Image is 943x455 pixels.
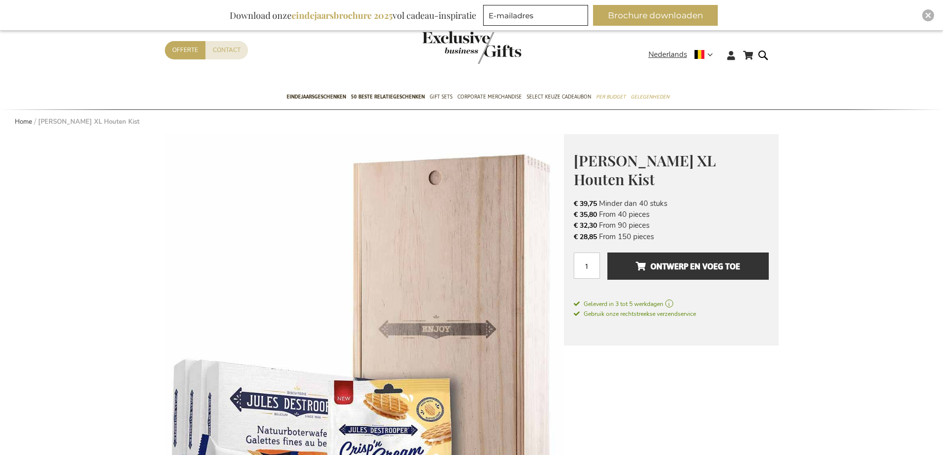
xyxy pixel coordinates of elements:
li: From 90 pieces [574,220,769,231]
a: Offerte [165,41,205,59]
li: Minder dan 40 stuks [574,198,769,209]
span: Per Budget [596,92,626,102]
span: Gift Sets [430,92,452,102]
span: € 39,75 [574,199,597,208]
span: € 35,80 [574,210,597,219]
span: € 28,85 [574,232,597,242]
a: Gebruik onze rechtstreekse verzendservice [574,308,696,318]
li: From 150 pieces [574,231,769,242]
span: Select Keuze Cadeaubon [527,92,591,102]
a: store logo [422,31,472,64]
img: Exclusive Business gifts logo [422,31,521,64]
li: From 40 pieces [574,209,769,220]
div: Close [922,9,934,21]
a: Geleverd in 3 tot 5 werkdagen [574,300,769,308]
span: Nederlands [648,49,687,60]
span: Ontwerp en voeg toe [636,258,740,274]
span: Eindejaarsgeschenken [287,92,346,102]
div: Download onze vol cadeau-inspiratie [225,5,481,26]
button: Ontwerp en voeg toe [607,253,768,280]
button: Brochure downloaden [593,5,718,26]
a: Contact [205,41,248,59]
input: Aantal [574,253,600,279]
span: € 32,30 [574,221,597,230]
img: Close [925,12,931,18]
span: Gelegenheden [631,92,669,102]
form: marketing offers and promotions [483,5,591,29]
span: Gebruik onze rechtstreekse verzendservice [574,310,696,318]
span: [PERSON_NAME] XL Houten Kist [574,151,716,190]
div: Nederlands [648,49,719,60]
b: eindejaarsbrochure 2025 [292,9,393,21]
span: 50 beste relatiegeschenken [351,92,425,102]
a: Home [15,117,32,126]
span: Corporate Merchandise [457,92,522,102]
input: E-mailadres [483,5,588,26]
strong: [PERSON_NAME] XL Houten Kist [38,117,140,126]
